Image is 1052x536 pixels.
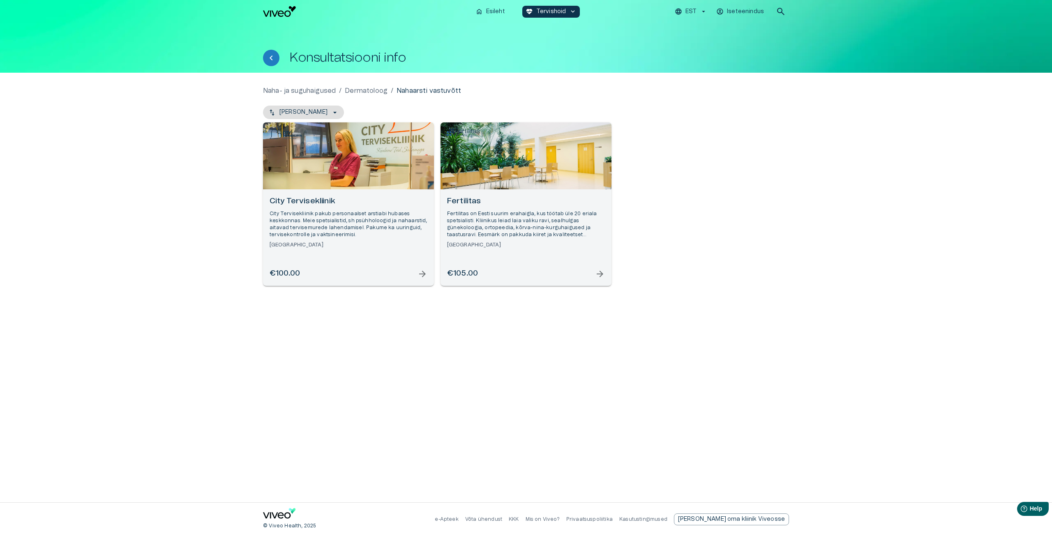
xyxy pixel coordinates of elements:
[595,269,605,279] span: arrow_forward
[441,122,611,286] a: Open selected supplier available booking dates
[263,6,469,17] a: Navigate to homepage
[263,122,434,286] a: Open selected supplier available booking dates
[270,210,427,239] p: City Tervisekliinik pakub personaalset arstiabi hubases keskkonnas. Meie spetsialistid, sh psühho...
[397,86,461,96] p: Nahaarsti vastuvõtt
[509,517,519,522] a: KKK
[263,106,344,119] button: [PERSON_NAME]
[289,51,406,65] h1: Konsultatsiooni info
[678,515,785,524] p: [PERSON_NAME] oma kliinik Viveosse
[447,242,605,248] h6: [GEOGRAPHIC_DATA]
[715,6,766,18] button: Iseteenindus
[727,7,764,16] p: Iseteenindus
[619,517,667,522] a: Kasutustingimused
[270,196,427,207] h6: City Tervisekliinik
[263,6,296,17] img: Viveo logo
[526,516,560,523] p: Mis on Viveo?
[674,6,708,18] button: EST
[269,129,302,140] img: City Tervisekliinik logo
[569,8,577,15] span: keyboard_arrow_down
[339,86,341,96] p: /
[391,86,393,96] p: /
[988,499,1052,522] iframe: Help widget launcher
[263,50,279,66] button: Tagasi
[776,7,786,16] span: search
[522,6,580,18] button: ecg_heartTervishoidkeyboard_arrow_down
[536,7,566,16] p: Tervishoid
[674,513,789,525] a: Send email to partnership request to viveo
[263,522,316,529] p: © Viveo Health, 2025
[773,3,789,20] button: open search modal
[447,268,478,279] h6: €105.00
[418,269,427,279] span: arrow_forward
[685,7,697,16] p: EST
[447,129,480,136] img: Fertilitas logo
[279,108,328,117] p: [PERSON_NAME]
[472,6,509,18] button: homeEsileht
[270,242,427,248] h6: [GEOGRAPHIC_DATA]
[345,86,388,96] a: Dermatoloog
[270,268,300,279] h6: €100.00
[674,513,789,525] div: [PERSON_NAME] oma kliinik Viveosse
[486,7,505,16] p: Esileht
[435,517,458,522] a: e-Apteek
[447,196,605,207] h6: Fertilitas
[566,517,613,522] a: Privaatsuspoliitika
[526,8,533,15] span: ecg_heart
[475,8,483,15] span: home
[263,86,336,96] a: Naha- ja suguhaigused
[465,516,502,523] p: Võta ühendust
[447,210,605,239] p: Fertilitas on Eesti suurim erahaigla, kus töötab üle 20 eriala spetsialisti. Kliinikus leiad laia...
[263,508,296,522] a: Navigate to home page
